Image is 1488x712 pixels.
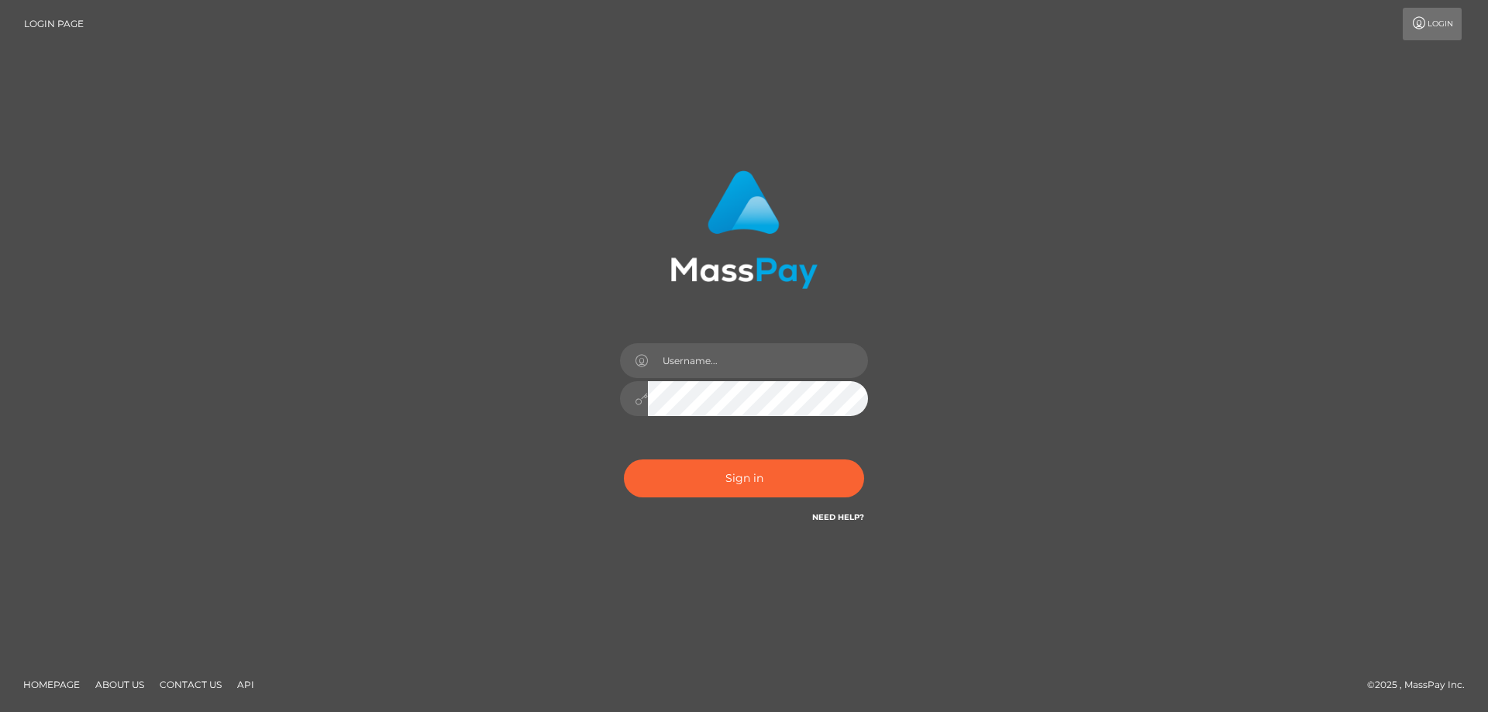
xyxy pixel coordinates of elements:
a: Need Help? [812,512,864,522]
a: API [231,672,260,697]
button: Sign in [624,459,864,497]
a: About Us [89,672,150,697]
a: Homepage [17,672,86,697]
a: Login [1403,8,1462,40]
div: © 2025 , MassPay Inc. [1367,676,1476,693]
a: Contact Us [153,672,228,697]
a: Login Page [24,8,84,40]
input: Username... [648,343,868,378]
img: MassPay Login [670,170,818,289]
